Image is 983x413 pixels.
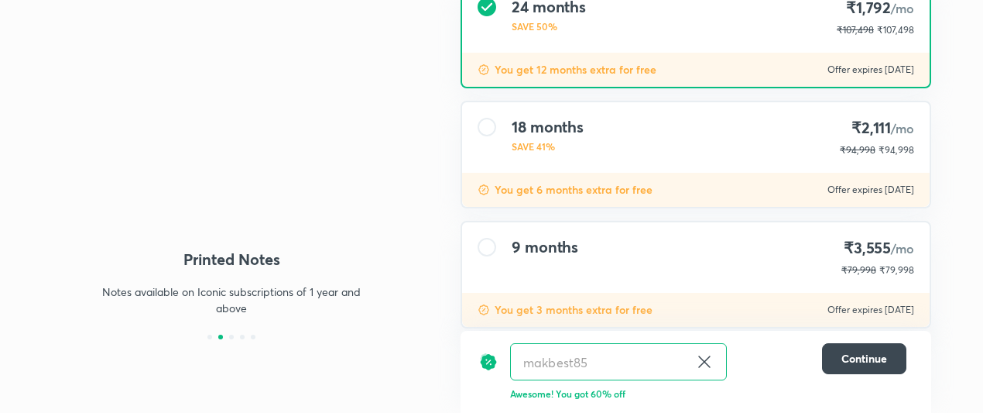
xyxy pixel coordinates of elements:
[478,64,490,76] img: discount
[841,238,914,259] h4: ₹3,555
[512,118,584,136] h4: 18 months
[478,184,490,196] img: discount
[879,144,914,156] span: ₹94,998
[495,302,652,318] p: You get 3 months extra for free
[52,248,411,271] h4: Printed Notes
[511,344,689,380] input: Have a referral code?
[448,341,944,353] p: To be paid as a one-time payment
[841,263,876,277] p: ₹79,998
[891,240,914,256] span: /mo
[841,351,887,367] span: Continue
[479,343,498,380] img: discount
[478,304,490,316] img: discount
[510,387,906,401] p: Awesome! You got 60% off
[512,139,584,153] p: SAVE 41%
[827,64,914,76] p: Offer expires [DATE]
[891,120,914,136] span: /mo
[840,118,914,139] h4: ₹2,111
[827,184,914,196] p: Offer expires [DATE]
[512,238,578,256] h4: 9 months
[97,284,366,316] p: Notes available on Iconic subscriptions of 1 year and above
[495,182,652,198] p: You get 6 months extra for free
[495,62,656,77] p: You get 12 months extra for free
[840,143,875,157] p: ₹94,998
[877,24,914,36] span: ₹107,498
[837,23,874,37] p: ₹107,498
[822,343,906,374] button: Continue
[827,304,914,316] p: Offer expires [DATE]
[512,19,586,33] p: SAVE 50%
[879,264,914,276] span: ₹79,998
